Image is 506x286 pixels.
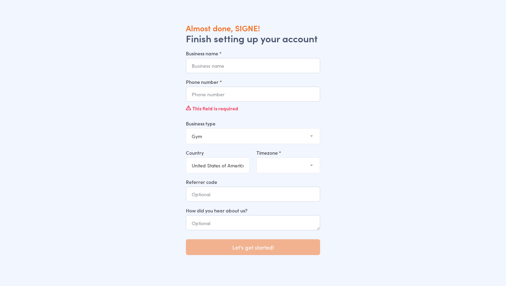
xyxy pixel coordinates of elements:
[256,149,320,156] label: Timezone *
[186,178,320,185] label: Referrer code
[186,33,320,43] h2: Finish setting up your account
[186,78,320,85] label: Phone number *
[186,50,320,57] label: Business name *
[186,187,320,202] input: Optional
[186,58,320,73] input: Business name
[186,102,320,115] div: This field is required
[186,149,250,156] label: Country
[186,207,320,214] label: How did you hear about us?
[186,120,320,127] label: Business type
[186,23,320,33] h1: Almost done, SIGNE!
[186,87,320,102] input: Phone number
